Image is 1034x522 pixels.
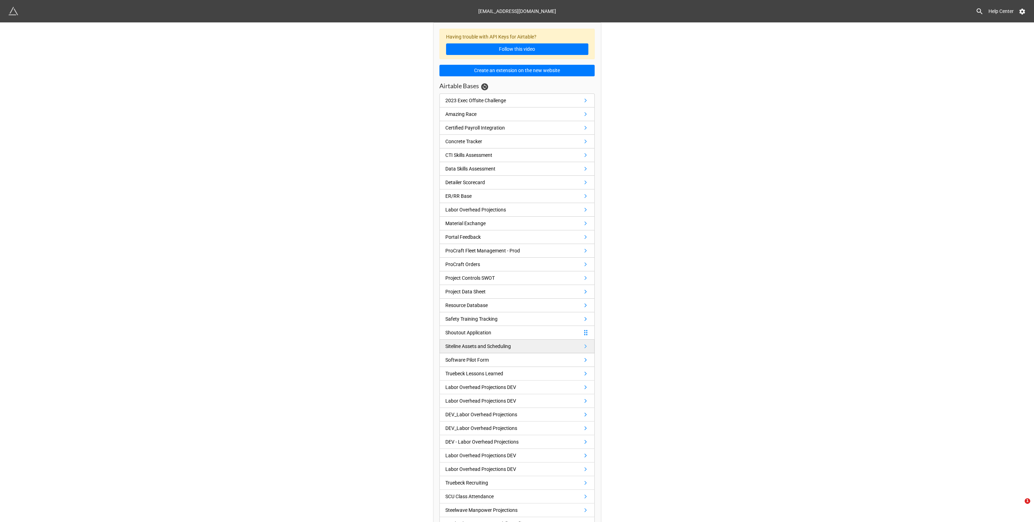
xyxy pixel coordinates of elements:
a: Truebeck Lessons Learned [439,367,595,381]
div: Amazing Race [445,110,477,118]
div: Labor Overhead Projections [445,206,506,214]
div: Labor Overhead Projections DEV [445,465,516,473]
div: Siteline Assets and Scheduling [445,342,511,350]
div: ProCraft Orders [445,260,480,268]
a: Help Center [984,5,1019,18]
div: ProCraft Fleet Management - Prod [445,247,520,255]
div: Truebeck Recruiting [445,479,488,487]
a: SCU Class Attendance [439,490,595,503]
a: Sync Base Structure [481,83,488,90]
div: DEV_Labor Overhead Projections [445,411,517,418]
div: Labor Overhead Projections DEV [445,383,516,391]
a: ER/RR Base [439,189,595,203]
a: Portal Feedback [439,230,595,244]
a: Detailer Scorecard [439,176,595,189]
a: 2023 Exec Offsite Challenge [439,93,595,107]
h3: Airtable Bases [439,82,479,90]
a: Labor Overhead Projections DEV [439,394,595,408]
a: Follow this video [446,43,588,55]
a: Data Skills Assessment [439,162,595,176]
img: miniextensions-icon.73ae0678.png [8,6,18,16]
div: Project Data Sheet [445,288,486,295]
div: Material Exchange [445,220,486,227]
a: Truebeck Recruiting [439,476,595,490]
div: Software Pilot Form [445,356,489,364]
button: Create an extension on the new website [439,65,595,77]
div: Data Skills Assessment [445,165,495,173]
a: ProCraft Fleet Management - Prod [439,244,595,258]
div: Steelwave Manpower Projections [445,506,518,514]
div: [EMAIL_ADDRESS][DOMAIN_NAME] [478,5,556,18]
a: ProCraft Orders [439,258,595,271]
a: Certified Payroll Integration [439,121,595,135]
div: ER/RR Base [445,192,472,200]
div: Portal Feedback [445,233,481,241]
div: 2023 Exec Offsite Challenge [445,97,506,104]
div: Project Controls SWOT [445,274,495,282]
div: Shoutout Application [445,329,491,336]
div: Truebeck Lessons Learned [445,370,503,377]
a: DEV - Labor Overhead Projections [439,435,595,449]
div: Safety Training Tracking [445,315,498,323]
a: DEV_Labor Overhead Projections [439,422,595,435]
a: Project Controls SWOT [439,271,595,285]
div: Labor Overhead Projections DEV [445,397,516,405]
a: Software Pilot Form [439,353,595,367]
a: Steelwave Manpower Projections [439,503,595,517]
div: SCU Class Attendance [445,493,494,500]
div: Detailer Scorecard [445,179,485,186]
div: CTI Skills Assessment [445,151,492,159]
a: Shoutout Application [439,326,595,340]
div: DEV_Labor Overhead Projections [445,424,517,432]
div: Having trouble with API Keys for Airtable? [439,29,595,59]
a: Labor Overhead Projections DEV [439,381,595,394]
a: Resource Database [439,299,595,312]
div: Labor Overhead Projections DEV [445,452,516,459]
a: Siteline Assets and Scheduling [439,340,595,353]
a: CTI Skills Assessment [439,148,595,162]
div: DEV - Labor Overhead Projections [445,438,519,446]
div: Resource Database [445,301,488,309]
a: Material Exchange [439,217,595,230]
iframe: Intercom live chat [1010,498,1027,515]
a: Labor Overhead Projections DEV [439,462,595,476]
a: Concrete Tracker [439,135,595,148]
div: Concrete Tracker [445,138,482,145]
span: 1 [1025,498,1030,504]
a: DEV_Labor Overhead Projections [439,408,595,422]
a: Labor Overhead Projections DEV [439,449,595,462]
a: Labor Overhead Projections [439,203,595,217]
a: Safety Training Tracking [439,312,595,326]
a: Amazing Race [439,107,595,121]
a: Project Data Sheet [439,285,595,299]
div: Certified Payroll Integration [445,124,505,132]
